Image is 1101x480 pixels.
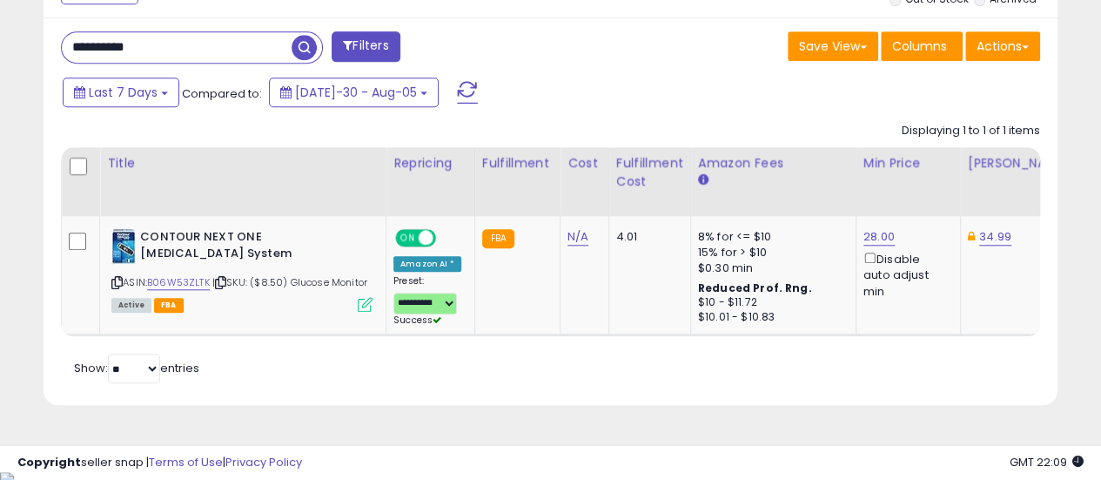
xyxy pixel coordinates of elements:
[698,172,708,188] small: Amazon Fees.
[892,37,947,55] span: Columns
[393,154,467,172] div: Repricing
[698,229,843,245] div: 8% for <= $10
[63,78,179,107] button: Last 7 Days
[397,231,419,246] span: ON
[89,84,158,101] span: Last 7 Days
[111,298,151,313] span: All listings currently available for purchase on Amazon
[698,295,843,310] div: $10 - $11.72
[968,154,1071,172] div: [PERSON_NAME]
[567,228,588,246] a: N/A
[154,298,184,313] span: FBA
[698,281,812,295] b: Reduced Prof. Rng.
[881,31,963,61] button: Columns
[979,228,1011,246] a: 34.99
[863,228,895,246] a: 28.00
[698,310,843,325] div: $10.01 - $10.83
[788,31,878,61] button: Save View
[393,256,461,272] div: Amazon AI *
[902,123,1040,139] div: Displaying 1 to 1 of 1 items
[567,154,601,172] div: Cost
[107,154,379,172] div: Title
[147,275,210,290] a: B06W53ZLTK
[225,454,302,470] a: Privacy Policy
[965,31,1040,61] button: Actions
[17,454,81,470] strong: Copyright
[698,154,849,172] div: Amazon Fees
[295,84,417,101] span: [DATE]-30 - Aug-05
[433,231,461,246] span: OFF
[149,454,223,470] a: Terms of Use
[74,360,199,376] span: Show: entries
[17,455,302,471] div: seller snap | |
[212,275,367,289] span: | SKU: ($8.50) Glucose Monitor
[182,85,262,102] span: Compared to:
[332,31,399,62] button: Filters
[393,314,441,327] span: Success
[698,260,843,276] div: $0.30 min
[393,275,461,327] div: Preset:
[269,78,439,107] button: [DATE]-30 - Aug-05
[863,249,947,300] div: Disable auto adjust min
[616,229,677,245] div: 4.01
[1010,454,1084,470] span: 2025-08-13 22:09 GMT
[698,245,843,260] div: 15% for > $10
[111,229,136,264] img: 41pNSdPxumL._SL40_.jpg
[616,154,683,191] div: Fulfillment Cost
[482,154,553,172] div: Fulfillment
[111,229,373,310] div: ASIN:
[863,154,953,172] div: Min Price
[482,229,514,248] small: FBA
[140,229,352,266] b: CONTOUR NEXT ONE [MEDICAL_DATA] System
